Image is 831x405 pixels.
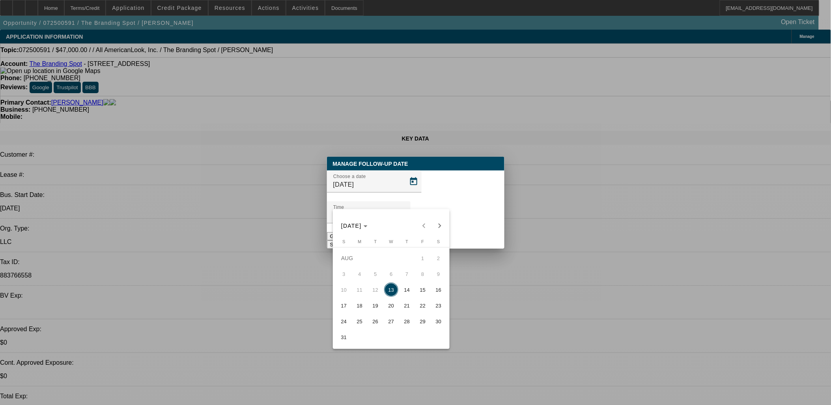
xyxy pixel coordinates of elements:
span: 13 [384,283,398,297]
button: August 15, 2025 [415,282,431,298]
span: 20 [384,298,398,313]
button: August 26, 2025 [368,313,383,329]
span: 9 [431,267,446,281]
button: August 27, 2025 [383,313,399,329]
span: 29 [416,314,430,328]
button: Choose month and year [338,219,371,233]
span: S [342,239,345,244]
button: August 25, 2025 [352,313,368,329]
button: August 8, 2025 [415,266,431,282]
span: 5 [368,267,383,281]
span: 24 [337,314,351,328]
span: 31 [337,330,351,344]
span: 14 [400,283,414,297]
span: 15 [416,283,430,297]
button: August 4, 2025 [352,266,368,282]
span: 26 [368,314,383,328]
button: August 29, 2025 [415,313,431,329]
button: August 11, 2025 [352,282,368,298]
button: August 30, 2025 [431,313,446,329]
button: August 10, 2025 [336,282,352,298]
button: August 18, 2025 [352,298,368,313]
span: 18 [353,298,367,313]
button: August 22, 2025 [415,298,431,313]
button: August 1, 2025 [415,250,431,266]
button: August 28, 2025 [399,313,415,329]
span: 21 [400,298,414,313]
span: 17 [337,298,351,313]
button: August 3, 2025 [336,266,352,282]
span: F [422,239,424,244]
button: August 12, 2025 [368,282,383,298]
span: 25 [353,314,367,328]
span: T [374,239,377,244]
span: 28 [400,314,414,328]
span: W [389,239,393,244]
span: 27 [384,314,398,328]
button: August 6, 2025 [383,266,399,282]
button: August 24, 2025 [336,313,352,329]
span: 6 [384,267,398,281]
button: August 7, 2025 [399,266,415,282]
button: Next month [432,218,448,234]
button: August 21, 2025 [399,298,415,313]
button: August 9, 2025 [431,266,446,282]
span: T [406,239,409,244]
span: [DATE] [341,223,362,229]
button: August 13, 2025 [383,282,399,298]
span: 1 [416,251,430,265]
span: S [437,239,440,244]
button: August 20, 2025 [383,298,399,313]
span: 4 [353,267,367,281]
span: M [358,239,361,244]
button: August 14, 2025 [399,282,415,298]
span: 7 [400,267,414,281]
span: 10 [337,283,351,297]
button: August 23, 2025 [431,298,446,313]
button: August 2, 2025 [431,250,446,266]
span: 30 [431,314,446,328]
span: 8 [416,267,430,281]
button: August 5, 2025 [368,266,383,282]
span: 19 [368,298,383,313]
span: 3 [337,267,351,281]
span: 22 [416,298,430,313]
span: 12 [368,283,383,297]
button: August 16, 2025 [431,282,446,298]
button: August 19, 2025 [368,298,383,313]
span: 23 [431,298,446,313]
span: 2 [431,251,446,265]
td: AUG [336,250,415,266]
span: 16 [431,283,446,297]
span: 11 [353,283,367,297]
button: August 17, 2025 [336,298,352,313]
button: August 31, 2025 [336,329,352,345]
